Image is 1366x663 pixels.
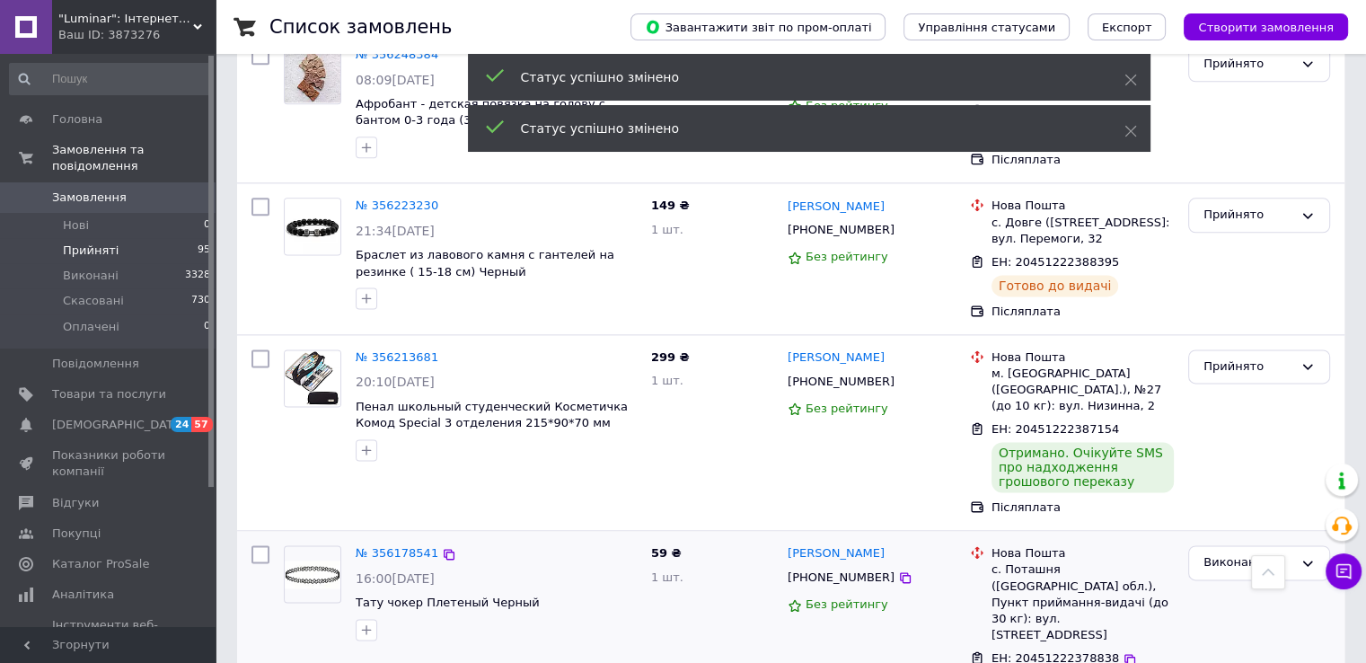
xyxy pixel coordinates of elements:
span: Покупці [52,526,101,542]
span: Інструменти веб-майстра та SEO [52,617,166,650]
span: Оплачені [63,319,119,335]
span: Головна [52,111,102,128]
span: ЕН: 20451222388395 [991,255,1119,269]
span: 730 [191,293,210,309]
div: Ваш ID: 3873276 [58,27,216,43]
div: Післяплата [991,152,1174,168]
span: Повідомлення [52,356,139,372]
span: Товари та послуги [52,386,166,402]
span: 16:00[DATE] [356,571,435,586]
div: Готово до видачі [991,275,1119,296]
a: Пенал школьный студенческий Косметичка Комод Special 3 отделения 215*90*70 мм для ручек, карандаш... [356,400,628,446]
a: Створити замовлення [1166,20,1348,33]
span: 1 шт. [651,374,683,387]
a: Фото товару [284,47,341,104]
button: Створити замовлення [1184,13,1348,40]
span: 57 [191,417,212,432]
a: Фото товару [284,349,341,407]
span: 299 ₴ [651,350,690,364]
div: Отримано. Очікуйте SMS про надходження грошового переказу [991,442,1174,492]
div: Нова Пошта [991,198,1174,214]
button: Завантажити звіт по пром-оплаті [630,13,886,40]
span: ЕН: 20451222387154 [991,422,1119,436]
div: с. Поташня ([GEOGRAPHIC_DATA] обл.), Пункт приймання-видачі (до 30 кг): вул. [STREET_ADDRESS] [991,561,1174,643]
a: Браслет из лавового камня с гантелей на резинке ( 15-18 см) Черный [356,248,614,278]
span: 1 шт. [651,223,683,236]
span: Показники роботи компанії [52,447,166,480]
span: 0 [204,217,210,234]
a: № 356178541 [356,546,438,560]
img: Фото товару [285,561,340,588]
span: 1 шт. [651,570,683,584]
span: 08:09[DATE] [356,73,435,87]
span: Без рейтингу [806,250,888,263]
span: Виконані [63,268,119,284]
input: Пошук [9,63,212,95]
span: Скасовані [63,293,124,309]
span: 24 [171,417,191,432]
span: Нові [63,217,89,234]
div: м. [GEOGRAPHIC_DATA] ([GEOGRAPHIC_DATA].), №27 (до 10 кг): вул. Низинна, 2 [991,366,1174,415]
span: 0 [204,319,210,335]
img: Фото товару [285,199,340,254]
span: Завантажити звіт по пром-оплаті [645,19,871,35]
div: с. Довге ([STREET_ADDRESS]: вул. Перемоги, 32 [991,215,1174,247]
div: [PHONE_NUMBER] [784,566,898,589]
span: Аналітика [52,587,114,603]
div: Статус успішно змінено [521,68,1080,86]
a: Тату чокер Плетеный Черный [356,596,540,609]
a: [PERSON_NAME] [788,349,885,367]
span: Відгуки [52,495,99,511]
div: Післяплата [991,499,1174,516]
span: 95 [198,243,210,259]
a: № 356223230 [356,199,438,212]
span: Без рейтингу [806,597,888,611]
a: Фото товару [284,545,341,603]
span: Створити замовлення [1198,21,1334,34]
span: 3328 [185,268,210,284]
span: 149 ₴ [651,199,690,212]
div: Виконано [1203,553,1293,572]
a: [PERSON_NAME] [788,545,885,562]
div: Прийнято [1203,206,1293,225]
div: Нова Пошта [991,545,1174,561]
div: Статус успішно змінено [521,119,1080,137]
span: 59 ₴ [651,546,682,560]
span: Каталог ProSale [52,556,149,572]
img: Фото товару [285,351,340,405]
button: Чат з покупцем [1326,553,1362,589]
div: [PHONE_NUMBER] [784,370,898,393]
div: Прийнято [1203,358,1293,376]
img: Фото товару [285,49,340,103]
div: [PHONE_NUMBER] [784,218,898,242]
span: Управління статусами [918,21,1055,34]
span: Замовлення [52,190,127,206]
a: Афробант - детская повязка на голову с бантом 0-3 года (33-50 см) Набор из 5 штук [356,97,626,128]
div: Післяплата [991,304,1174,320]
span: Прийняті [63,243,119,259]
button: Управління статусами [903,13,1070,40]
span: Замовлення та повідомлення [52,142,216,174]
span: [DEMOGRAPHIC_DATA] [52,417,185,433]
a: Фото товару [284,198,341,255]
span: "Luminar": Інтернет-магазин аксесуарів для гаджетів і корисних дрібничок! [58,11,193,27]
span: Без рейтингу [806,402,888,415]
a: № 356213681 [356,350,438,364]
span: 21:34[DATE] [356,224,435,238]
div: Нова Пошта [991,349,1174,366]
span: 20:10[DATE] [356,375,435,389]
a: [PERSON_NAME] [788,199,885,216]
button: Експорт [1088,13,1167,40]
div: Прийнято [1203,55,1293,74]
a: № 356248384 [356,48,438,61]
h1: Список замовлень [269,16,452,38]
span: Експорт [1102,21,1152,34]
